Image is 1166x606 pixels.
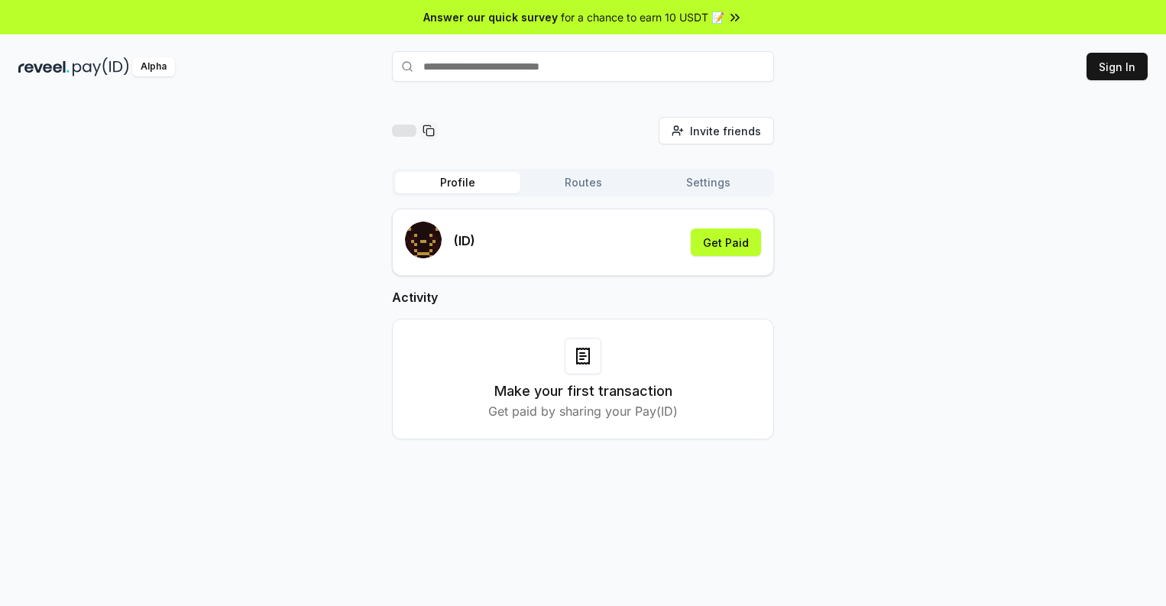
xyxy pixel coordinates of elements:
button: Sign In [1087,53,1148,80]
button: Get Paid [691,228,761,256]
button: Settings [646,172,771,193]
button: Invite friends [659,117,774,144]
p: (ID) [454,232,475,250]
p: Get paid by sharing your Pay(ID) [488,402,678,420]
img: pay_id [73,57,129,76]
div: Alpha [132,57,175,76]
h3: Make your first transaction [494,381,672,402]
button: Profile [395,172,520,193]
span: for a chance to earn 10 USDT 📝 [561,9,724,25]
span: Invite friends [690,123,761,139]
span: Answer our quick survey [423,9,558,25]
h2: Activity [392,288,774,306]
img: reveel_dark [18,57,70,76]
button: Routes [520,172,646,193]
